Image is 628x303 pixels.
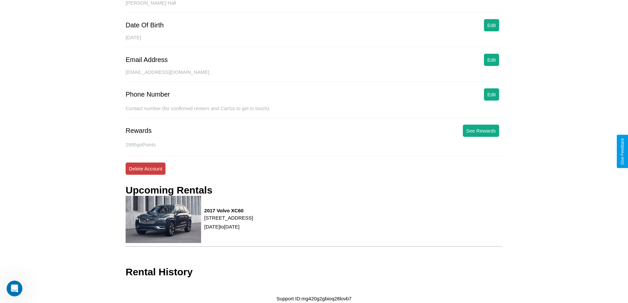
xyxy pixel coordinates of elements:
p: Support ID: mg420g2gbioq28lovb7 [277,294,352,303]
div: Rewards [126,127,152,135]
h3: Upcoming Rentals [126,185,212,196]
button: Edit [484,88,499,101]
iframe: Intercom live chat [7,281,22,296]
img: rental [126,196,201,243]
p: 2995 goPoints [126,140,502,149]
div: [EMAIL_ADDRESS][DOMAIN_NAME] [126,69,502,82]
button: Edit [484,54,499,66]
h3: Rental History [126,266,193,278]
div: Date Of Birth [126,21,164,29]
button: Edit [484,19,499,31]
p: [STREET_ADDRESS] [204,213,253,222]
div: [DATE] [126,35,502,47]
h3: 2017 Volvo XC60 [204,208,253,213]
p: [DATE] to [DATE] [204,222,253,231]
div: Phone Number [126,91,170,98]
button: See Rewards [463,125,499,137]
div: Email Address [126,56,168,64]
div: Contact number (for confirmed renters and CarGo to get in touch). [126,106,502,118]
div: Give Feedback [620,138,625,165]
button: Delete Account [126,163,165,175]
